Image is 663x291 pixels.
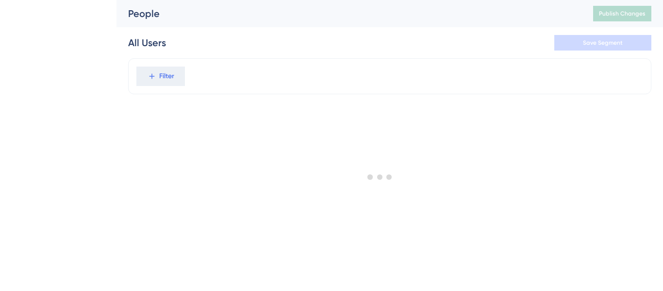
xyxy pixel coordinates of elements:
[128,7,569,20] div: People
[128,36,166,50] div: All Users
[593,6,651,21] button: Publish Changes
[599,10,646,17] span: Publish Changes
[583,39,623,47] span: Save Segment
[554,35,651,51] button: Save Segment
